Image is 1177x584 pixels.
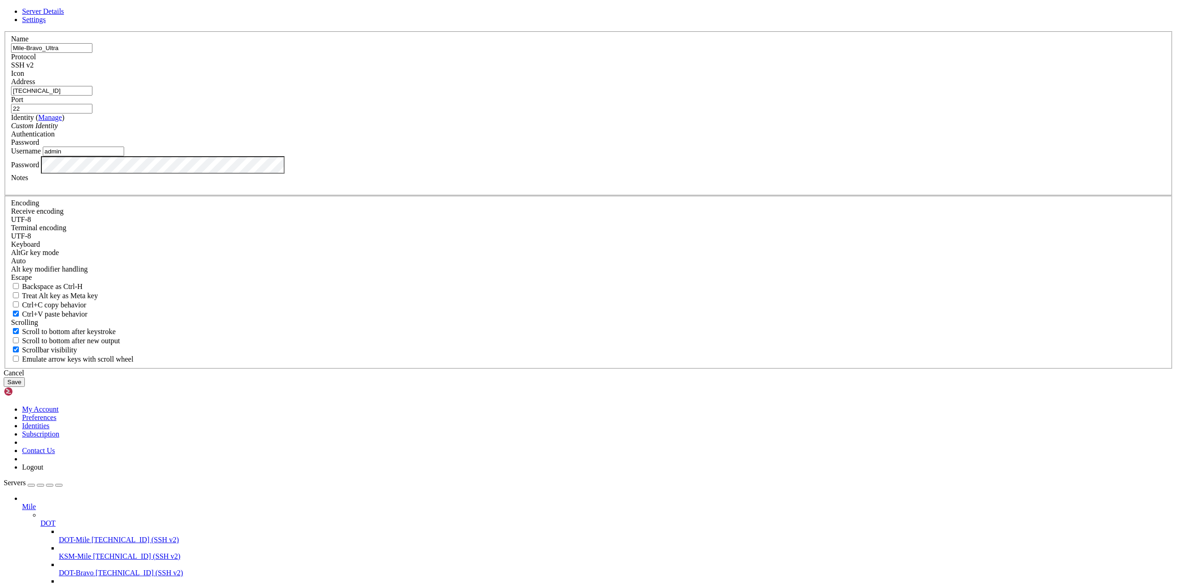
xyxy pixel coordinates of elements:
[4,35,1057,43] x-row: * Support: [URL][DOMAIN_NAME]
[11,147,41,155] label: Username
[22,503,1173,511] a: Mile
[13,301,19,307] input: Ctrl+C copy behavior
[40,519,56,527] span: DOT
[59,569,1173,577] a: DOT-Bravo [TECHNICAL_ID] (SSH v2)
[11,207,63,215] label: Set the expected encoding for data received from the host. If the encodings do not match, visual ...
[22,310,87,318] span: Ctrl+V paste behavior
[59,536,1173,544] a: DOT-Mile [TECHNICAL_ID] (SSH v2)
[11,122,1166,130] div: Custom Identity
[11,257,1166,265] div: Auto
[4,238,1057,246] x-row: [sudo] password for admin:
[11,199,39,207] label: Encoding
[4,269,1057,277] x-row: passwd: password updated successfully
[11,346,77,354] label: The vertical scrollbar mode.
[11,215,1166,224] div: UTF-8
[22,301,86,309] span: Ctrl+C copy behavior
[4,222,1057,230] x-row: Last login: [DATE] from [TECHNICAL_ID]
[11,328,116,335] label: Whether to scroll to the bottom on any keystroke.
[4,277,1057,285] x-row: root@SG-240812:/home/admin# exit
[59,569,94,577] span: DOT-Bravo
[59,561,1173,577] li: DOT-Bravo [TECHNICAL_ID] (SSH v2)
[4,160,1057,168] x-row: 31 updates can be applied immediately.
[22,422,50,430] a: Identities
[22,447,55,454] a: Contact Us
[4,301,1057,308] x-row: logout
[63,230,66,238] span: ~
[4,168,1057,176] x-row: To see these additional updates run: apt list --upgradable
[4,293,1057,301] x-row: : $ exit
[4,183,1057,191] x-row: Enable ESM Apps to receive additional future security updates.
[11,310,87,318] label: Ctrl+V pastes if true, sends ^V to host if false. Ctrl+Shift+V sends ^V to host if true, pastes i...
[11,301,86,309] label: Ctrl-C copies if true, send ^C to host if false. Ctrl-Shift-C sends ^C to host if true, copies if...
[13,292,19,298] input: Treat Alt key as Meta key
[40,519,1173,527] a: DOT
[4,387,57,396] img: Shellngn
[22,292,98,300] span: Treat Alt key as Meta key
[59,552,91,560] span: KSM-Mile
[22,16,46,23] a: Settings
[11,113,64,121] label: Identity
[96,569,183,577] span: [TECHNICAL_ID] (SSH v2)
[4,230,1057,238] x-row: : $ sudo su
[4,215,1057,222] x-row: *** System restart required ***
[59,527,1173,544] li: DOT-Mile [TECHNICAL_ID] (SSH v2)
[11,138,1166,147] div: Password
[4,144,1057,152] x-row: Expanded Security Maintenance for Applications is not enabled.
[11,232,1166,240] div: UTF-8
[22,355,133,363] span: Emulate arrow keys with scroll wheel
[11,43,92,53] input: Server Name
[11,122,58,130] i: Custom Identity
[59,552,1173,561] a: KSM-Mile [TECHNICAL_ID] (SSH v2)
[11,104,92,113] input: Port Number
[11,283,83,290] label: If true, the backspace should send BS ('\x08', aka ^H). Otherwise the backspace key should send '...
[4,479,26,487] span: Servers
[4,261,1057,269] x-row: Retype new password:
[22,463,43,471] a: Logout
[11,355,133,363] label: When using the alternative screen buffer, and DECCKM (Application Cursor Keys) is active, mouse w...
[13,283,19,289] input: Backspace as Ctrl-H
[11,318,38,326] label: Scrolling
[4,105,1057,113] x-row: * Strictly confined Kubernetes makes edge and IoT secure. Learn how MicroK8s
[43,147,124,156] input: Login Username
[11,160,39,168] label: Password
[4,74,1057,82] x-row: Usage of /: 3.4% of 1.71TB Processes: 433
[11,61,34,69] span: SSH v2
[11,96,23,103] label: Port
[13,337,19,343] input: Scroll to bottom after new output
[22,503,36,510] span: Mile
[13,356,19,362] input: Emulate arrow keys with scroll wheel
[22,346,77,354] span: Scrollbar visibility
[22,7,64,15] a: Server Details
[22,405,59,413] a: My Account
[4,4,1057,11] x-row: Welcome to Ubuntu 24.04.2 LTS (GNU/Linux 6.8.0-71-generic x86_64)
[4,246,1057,254] x-row: root@SG-240812:/home/admin# passwd admin
[22,328,116,335] span: Scroll to bottom after keystroke
[13,328,19,334] input: Scroll to bottom after keystroke
[91,536,179,544] span: [TECHNICAL_ID] (SSH v2)
[59,544,1173,561] li: KSM-Mile [TECHNICAL_ID] (SSH v2)
[59,536,90,544] span: DOT-Mile
[11,35,29,43] label: Name
[4,479,63,487] a: Servers
[11,130,55,138] label: Authentication
[4,293,59,300] span: admin@SG-240812
[11,86,92,96] input: Host Name or IP
[4,82,1057,90] x-row: Memory usage: 5% Users logged in: 1
[4,129,1057,136] x-row: [URL][DOMAIN_NAME]
[22,337,120,345] span: Scroll to bottom after new output
[11,273,32,281] span: Escape
[11,78,35,85] label: Address
[4,308,7,316] div: (0, 39)
[11,257,26,265] span: Auto
[11,265,88,273] label: Controls how the Alt key is handled. Escape: Send an ESC prefix. 8-Bit: Add 128 to the typed char...
[11,240,40,248] label: Keyboard
[4,66,1057,74] x-row: System load: 0.19 Temperature: 53.9 C
[93,552,180,560] span: [TECHNICAL_ID] (SSH v2)
[38,113,62,121] a: Manage
[11,292,98,300] label: Whether the Alt key acts as a Meta key or as a distinct Alt key.
[13,311,19,317] input: Ctrl+V paste behavior
[63,293,66,300] span: ~
[22,283,83,290] span: Backspace as Ctrl-H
